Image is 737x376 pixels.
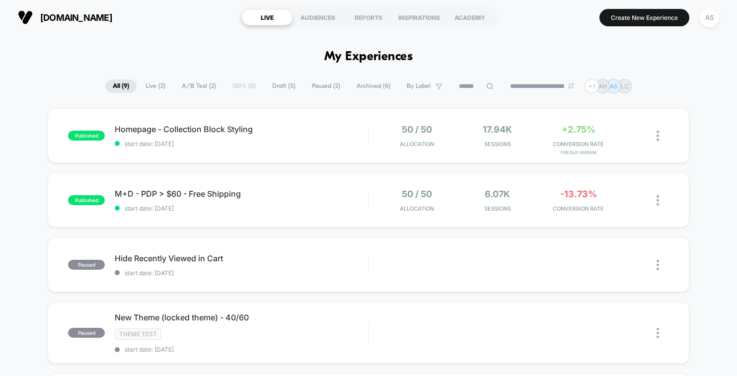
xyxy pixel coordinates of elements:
div: ACADEMY [444,9,495,25]
button: [DOMAIN_NAME] [15,9,115,25]
span: Archived ( 6 ) [349,79,398,93]
span: Homepage - Collection Block Styling [115,124,368,134]
span: paused [68,328,105,338]
span: Sessions [460,141,536,148]
span: A/B Test ( 2 ) [174,79,223,93]
div: AUDIENCES [293,9,343,25]
span: start date: [DATE] [115,205,368,212]
span: [DOMAIN_NAME] [40,12,112,23]
img: end [568,83,574,89]
span: 50 / 50 [402,189,432,199]
div: + 1 [585,79,599,93]
span: published [68,131,105,141]
button: Create New Experience [599,9,689,26]
div: LIVE [242,9,293,25]
img: close [657,195,659,206]
span: +2.75% [562,124,595,135]
span: Draft ( 5 ) [265,79,303,93]
span: 6.07k [485,189,510,199]
span: By Label [407,82,431,90]
button: AS [697,7,722,28]
div: REPORTS [343,9,394,25]
span: start date: [DATE] [115,140,368,148]
span: paused [68,260,105,270]
span: Hide Recently Viewed in Cart [115,253,368,263]
span: start date: [DATE] [115,269,368,277]
span: Paused ( 2 ) [304,79,348,93]
h1: My Experiences [324,50,413,64]
span: M+D - PDP > $60 - Free Shipping [115,189,368,199]
span: CONVERSION RATE [540,141,616,148]
p: AS [610,82,618,90]
span: -13.73% [560,189,597,199]
span: New Theme (locked theme) - 40/60 [115,312,368,322]
div: INSPIRATIONS [394,9,444,25]
span: All ( 9 ) [105,79,137,93]
img: close [657,328,659,338]
span: for Old Version [540,150,616,155]
p: AH [598,82,607,90]
span: Allocation [400,205,434,212]
p: LC [621,82,629,90]
span: CONVERSION RATE [540,205,616,212]
span: 50 / 50 [402,124,432,135]
span: Live ( 2 ) [138,79,173,93]
span: Theme Test [115,328,161,340]
span: 17.94k [483,124,512,135]
span: start date: [DATE] [115,346,368,353]
img: close [657,131,659,141]
div: AS [700,8,719,27]
img: Visually logo [18,10,33,25]
span: published [68,195,105,205]
span: Sessions [460,205,536,212]
img: close [657,260,659,270]
span: Allocation [400,141,434,148]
